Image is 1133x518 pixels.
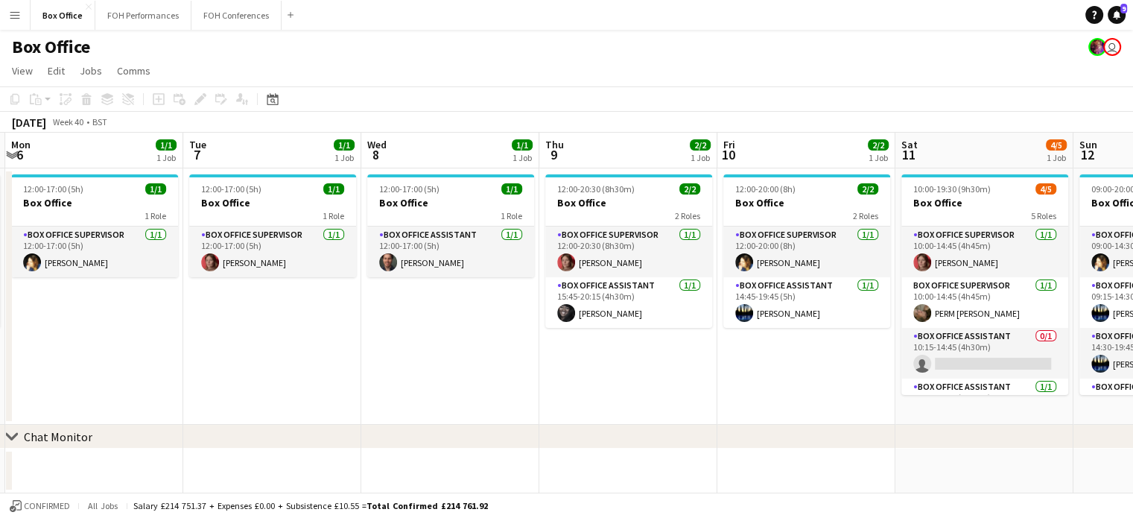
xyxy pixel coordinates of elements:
[366,500,488,511] span: Total Confirmed £214 761.92
[1088,38,1106,56] app-user-avatar: Frazer Mclean
[24,429,92,444] div: Chat Monitor
[133,500,488,511] div: Salary £214 751.37 + Expenses £0.00 + Subsistence £10.55 =
[49,116,86,127] span: Week 40
[92,116,107,127] div: BST
[117,64,150,78] span: Comms
[7,498,72,514] button: Confirmed
[12,36,90,58] h1: Box Office
[95,1,191,30] button: FOH Performances
[48,64,65,78] span: Edit
[12,64,33,78] span: View
[1120,4,1127,13] span: 9
[1108,6,1126,24] a: 9
[24,501,70,511] span: Confirmed
[31,1,95,30] button: Box Office
[111,61,156,80] a: Comms
[85,500,121,511] span: All jobs
[74,61,108,80] a: Jobs
[191,1,282,30] button: FOH Conferences
[42,61,71,80] a: Edit
[1103,38,1121,56] app-user-avatar: Millie Haldane
[80,64,102,78] span: Jobs
[12,115,46,130] div: [DATE]
[6,61,39,80] a: View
